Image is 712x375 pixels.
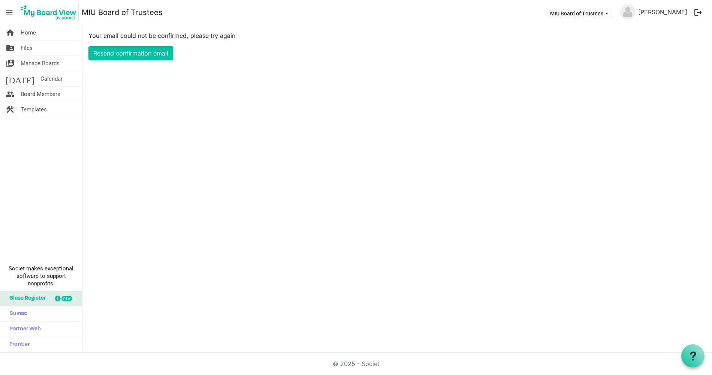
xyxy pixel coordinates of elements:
div: new [61,296,72,301]
img: no-profile-picture.svg [620,4,635,19]
span: Templates [21,102,47,117]
img: My Board View Logo [18,3,79,22]
a: My Board View Logo [18,3,82,22]
span: Societ makes exceptional software to support nonprofits. [3,265,79,287]
span: Board Members [21,87,60,102]
a: [PERSON_NAME] [635,4,690,19]
span: people [6,87,15,102]
span: Partner Web [6,322,41,337]
button: logout [690,4,706,20]
span: menu [2,5,16,19]
span: Files [21,40,33,55]
span: Calendar [40,71,63,86]
span: switch_account [6,56,15,71]
button: MIU Board of Trustees dropdownbutton [545,8,613,18]
span: Glass Register [6,291,46,306]
span: Sumac [6,306,27,321]
span: home [6,25,15,40]
p: Your email could not be confirmed, please try again [88,31,706,40]
span: Manage Boards [21,56,60,71]
span: construction [6,102,15,117]
span: Frontier [6,337,30,352]
span: Home [21,25,36,40]
span: folder_shared [6,40,15,55]
a: © 2025 - Societ [333,360,379,367]
a: MIU Board of Trustees [82,5,163,20]
span: [DATE] [6,71,34,86]
a: Resend confirmation email [88,46,173,60]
